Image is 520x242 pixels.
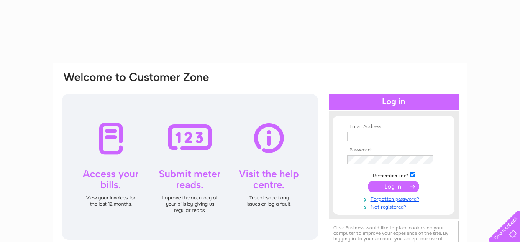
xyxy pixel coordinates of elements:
input: Submit [368,181,419,192]
td: Remember me? [345,171,442,179]
th: Email Address: [345,124,442,130]
a: Forgotten password? [347,194,442,202]
th: Password: [345,147,442,153]
a: Not registered? [347,202,442,210]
